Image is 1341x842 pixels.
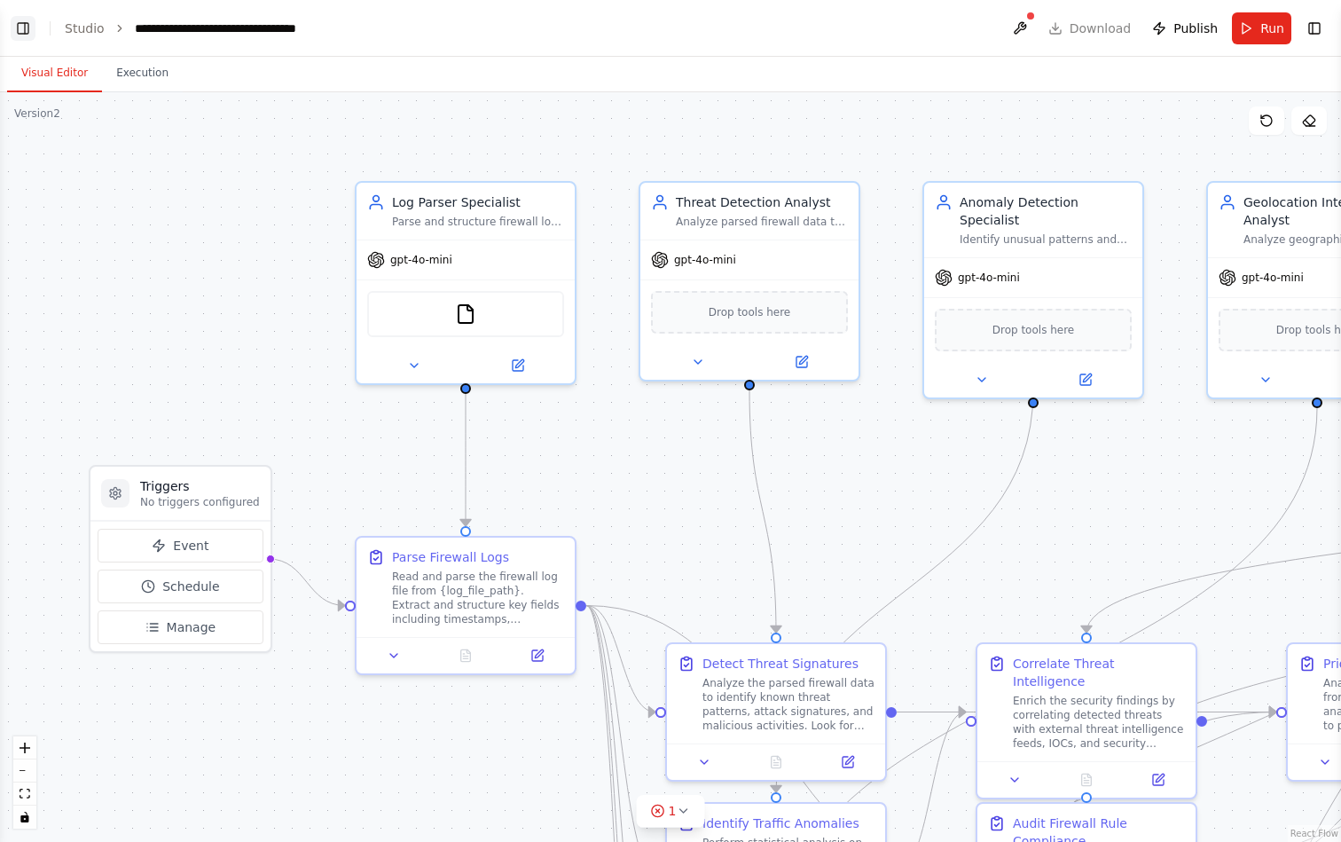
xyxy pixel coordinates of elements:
[269,550,345,615] g: Edge from triggers to 3de4bcc4-6c91-41f6-81ca-68c15e3f1d1c
[392,215,564,229] div: Parse and structure firewall log files from {log_file_path}, extracting key fields like timestamp...
[922,181,1144,399] div: Anomaly Detection SpecialistIdentify unusual patterns and deviations from normal network behavior...
[665,642,887,782] div: Detect Threat SignaturesAnalyze the parsed firewall data to identify known threat patterns, attac...
[751,351,851,373] button: Open in side panel
[767,390,1042,792] g: Edge from 555f821e-f4d7-4865-aa22-7487df33766a to f98f4edf-c722-4836-88c1-4f29de18061f
[709,303,791,321] span: Drop tools here
[1127,769,1188,791] button: Open in side panel
[1049,769,1125,791] button: No output available
[162,578,219,595] span: Schedule
[739,752,814,773] button: No output available
[390,253,452,267] span: gpt-4o-mini
[355,536,576,675] div: Parse Firewall LogsRead and parse the firewall log file from {log_file_path}. Extract and structu...
[992,321,1075,339] span: Drop tools here
[1260,20,1284,37] span: Run
[741,390,785,633] g: Edge from 5bc7328c-3683-435b-929b-e1484f83704b to a39c2efa-bd1e-49b9-9fb3-5dade9d61420
[1145,12,1225,44] button: Publish
[674,253,736,267] span: gpt-4o-mini
[1207,704,1276,721] g: Edge from d3a789da-b8aa-4db5-8971-201486618dfc to 846ddff3-9791-48d8-98e0-14404e04ec67
[65,20,334,37] nav: breadcrumb
[173,537,208,555] span: Event
[1232,12,1291,44] button: Run
[1035,369,1135,390] button: Open in side panel
[392,570,564,626] div: Read and parse the firewall log file from {log_file_path}. Extract and structure key fields inclu...
[960,193,1132,229] div: Anomaly Detection Specialist
[428,645,504,666] button: No output available
[1013,694,1185,751] div: Enrich the security findings by correlating detected threats with external threat intelligence fe...
[98,529,263,563] button: Event
[98,610,263,644] button: Manage
[702,655,859,673] div: Detect Threat Signatures
[13,806,36,829] button: toggle interactivity
[702,814,859,832] div: Identify Traffic Anomalies
[506,645,568,666] button: Open in side panel
[639,181,860,382] div: Threat Detection AnalystAnalyze parsed firewall data to identify known threats, attack patterns, ...
[1013,655,1185,690] div: Correlate Threat Intelligence
[676,193,848,211] div: Threat Detection Analyst
[897,704,1276,721] g: Edge from a39c2efa-bd1e-49b9-9fb3-5dade9d61420 to 846ddff3-9791-48d8-98e0-14404e04ec67
[1173,20,1218,37] span: Publish
[14,106,60,121] div: Version 2
[669,802,677,820] span: 1
[98,570,263,603] button: Schedule
[13,783,36,806] button: fit view
[140,477,260,495] h3: Triggers
[467,355,568,376] button: Open in side panel
[1290,829,1338,838] a: React Flow attribution
[637,795,705,828] button: 1
[89,465,272,653] div: TriggersNo triggers configuredEventScheduleManage
[1242,271,1304,285] span: gpt-4o-mini
[140,495,260,509] p: No triggers configured
[13,736,36,829] div: React Flow controls
[676,215,848,229] div: Analyze parsed firewall data to identify known threats, attack patterns, and malicious signatures...
[976,642,1197,799] div: Correlate Threat IntelligenceEnrich the security findings by correlating detected threats with ex...
[1302,16,1327,41] button: Show right sidebar
[392,193,564,211] div: Log Parser Specialist
[355,181,576,385] div: Log Parser SpecialistParse and structure firewall log files from {log_file_path}, extracting key ...
[65,21,105,35] a: Studio
[702,676,874,733] div: Analyze the parsed firewall data to identify known threat patterns, attack signatures, and malici...
[102,55,183,92] button: Execution
[13,736,36,759] button: zoom in
[392,548,509,566] div: Parse Firewall Logs
[455,303,476,325] img: FileReadTool
[11,16,35,41] button: Show left sidebar
[457,394,474,526] g: Edge from 1acfa4cd-fdd8-439a-a2b0-e0e8753fde42 to 3de4bcc4-6c91-41f6-81ca-68c15e3f1d1c
[960,232,1132,247] div: Identify unusual patterns and deviations from normal network behavior in the firewall data. Detec...
[817,752,878,773] button: Open in side panel
[958,271,1020,285] span: gpt-4o-mini
[7,55,102,92] button: Visual Editor
[586,597,655,721] g: Edge from 3de4bcc4-6c91-41f6-81ca-68c15e3f1d1c to a39c2efa-bd1e-49b9-9fb3-5dade9d61420
[167,618,216,636] span: Manage
[13,759,36,783] button: zoom out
